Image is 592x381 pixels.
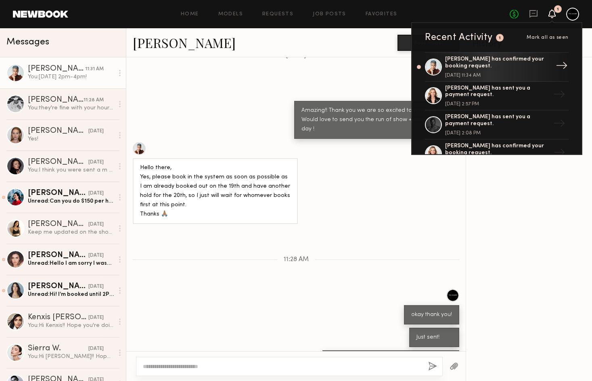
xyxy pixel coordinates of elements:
div: [DATE] [88,159,104,166]
a: [PERSON_NAME] has confirmed your booking request.→ [425,140,569,169]
div: Unread: Hello I am sorry I wasn’t online the last two weeks. [28,260,114,267]
div: You: Hi Kenxis!! Hope you're doing well :) We have a photoshoot [DATE] for our client [PERSON_NAM... [28,322,114,329]
div: [DATE] 11:34 AM [445,73,550,78]
div: [DATE] [88,283,104,291]
div: Recent Activity [425,33,493,42]
div: [PERSON_NAME] has confirmed your booking request. [445,56,550,70]
div: [DATE] [88,190,104,197]
div: 1 [557,7,559,12]
a: Favorites [366,12,397,17]
div: You: Hi [PERSON_NAME]!! Hope you're doing well :) My name is [PERSON_NAME] - i'm the Senior Creat... [28,353,114,360]
div: [DATE] [88,221,104,228]
span: Mark all as seen [527,35,569,40]
div: okay thank you! [411,310,452,320]
div: [DATE] 2:57 PM [445,102,550,107]
div: [PERSON_NAME] [28,189,88,197]
span: Messages [6,38,49,47]
a: [PERSON_NAME] has sent you a payment request.[DATE] 2:08 PM→ [425,111,569,140]
div: [PERSON_NAME] [28,158,88,166]
a: Home [181,12,199,17]
div: [PERSON_NAME] [28,65,85,73]
div: [PERSON_NAME] [28,96,84,104]
div: → [552,57,571,77]
div: [PERSON_NAME] [28,127,88,135]
div: [DATE] [88,345,104,353]
div: [DATE] [88,252,104,260]
div: Keep me updated on the shoot date if it gets postponed! [28,228,114,236]
div: → [550,114,569,135]
div: [DATE] 2:08 PM [445,131,550,136]
div: [DATE] [88,128,104,135]
div: [PERSON_NAME] has sent you a payment request. [445,85,550,99]
div: → [550,143,569,164]
a: [PERSON_NAME] has sent you a payment request.[DATE] 2:57 PM→ [425,82,569,111]
div: [PERSON_NAME] [28,251,88,260]
a: [PERSON_NAME] [133,34,236,51]
a: Book model [397,39,459,46]
a: Models [218,12,243,17]
div: Amazing!! Thank you we are so excited to have you! Would love to send you the run of show + plan ... [301,106,452,134]
a: Job Posts [313,12,346,17]
div: [PERSON_NAME] [28,220,88,228]
div: Unread: Can you do $150 per hour? It’s short hours. After the app take the commission I would get... [28,197,114,205]
div: [PERSON_NAME] has confirmed your booking request. [445,143,550,157]
div: You: [DATE] 2pm-4pm! [28,73,114,81]
div: [DATE] [88,314,104,322]
div: You: they're fine with your hourly rate for the 2 hours! [28,104,114,112]
div: → [550,85,569,106]
div: [PERSON_NAME] [28,283,88,291]
div: 1 [499,36,501,40]
a: [PERSON_NAME] has confirmed your booking request.[DATE] 11:34 AM→ [425,52,569,82]
span: 11:28 AM [284,256,309,263]
button: Book model [397,35,459,51]
div: 11:31 AM [85,65,104,73]
div: Yes! [28,135,114,143]
div: Sierra W. [28,345,88,353]
div: Hello there, Yes, please book in the system as soon as possible as I am already booked out on the... [140,163,291,219]
div: You: I think you were sent a m essage on ig! [28,166,114,174]
div: Kenxis [PERSON_NAME] [28,314,88,322]
div: Unread: Hi! I’m booked until 2PM. Would that work? I love [PERSON_NAME]! [28,291,114,298]
div: [PERSON_NAME] has sent you a payment request. [445,114,550,128]
div: 11:28 AM [84,96,104,104]
a: Requests [262,12,293,17]
div: Just sent! [416,333,452,342]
